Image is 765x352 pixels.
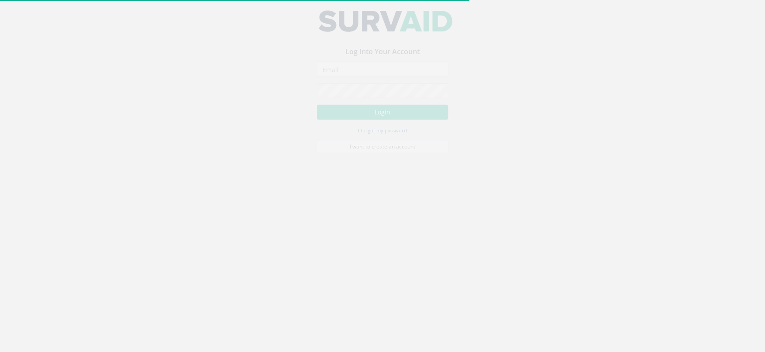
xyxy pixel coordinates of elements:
a: I forgot my password [358,133,407,141]
small: I forgot my password [358,134,407,141]
input: Email [317,69,448,84]
a: I want to create an account [317,147,448,160]
h3: Log Into Your Account [317,55,448,63]
button: Login [317,112,448,127]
